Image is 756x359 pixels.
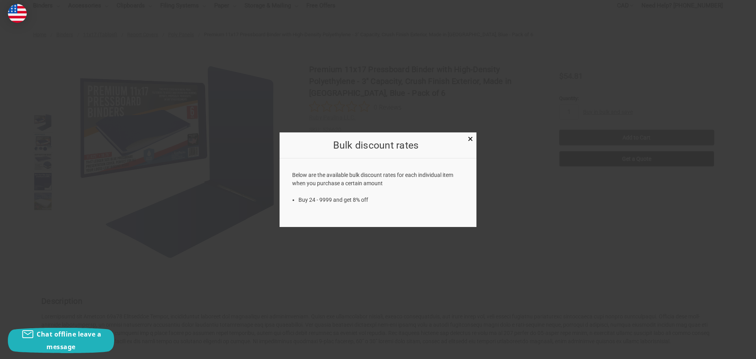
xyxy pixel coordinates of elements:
a: Close [466,134,474,142]
img: duty and tax information for United States [8,4,27,23]
p: Below are the available bulk discount rates for each individual item when you purchase a certain ... [292,171,464,188]
li: Buy 24 - 9999 and get 8% off [298,196,464,204]
button: Chat offline leave a message [8,328,114,353]
span: × [468,133,473,145]
span: Chat offline leave a message [37,330,101,351]
h2: Bulk discount rates [292,138,460,153]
